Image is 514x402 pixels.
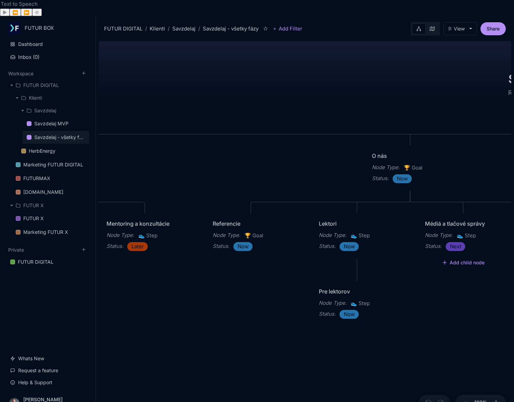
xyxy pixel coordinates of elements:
[8,71,34,76] button: Workspace
[8,22,87,34] button: FUTUR BOX
[344,242,355,251] span: Now
[6,79,89,91] div: FUTUR DIGITAL
[23,397,84,402] div: [PERSON_NAME]
[425,242,442,250] div: Status :
[106,242,123,250] div: Status :
[12,158,89,172] div: Marketing FUTUR DIGITAL
[6,255,89,269] div: FUTUR DIGITAL
[138,231,158,240] span: Step
[23,117,89,130] a: Savzdelaj MVP
[23,214,44,223] div: FUTUR X
[6,199,89,212] div: FUTUR X
[404,164,412,171] i: 🏆
[457,231,476,240] span: Step
[425,231,453,239] div: Node Type :
[138,232,146,239] i: 👟
[372,152,449,160] div: O nás
[150,25,165,33] div: Klienti
[12,186,89,199] a: [DOMAIN_NAME]
[6,51,89,63] button: Inbox (0)
[6,77,89,241] div: Workspace
[8,247,24,253] button: Private
[17,145,89,158] a: HerbEnergy
[277,25,302,33] span: Add Filter
[454,26,465,32] div: View
[365,145,455,190] div: O násNode Type:🏆GoalStatus:Now
[106,231,134,239] div: Node Type :
[12,172,89,185] a: FUTURMAX
[213,231,240,239] div: Node Type :
[319,299,347,307] div: Node Type :
[12,212,89,225] a: FUTUR X
[351,231,370,240] span: Step
[10,9,21,16] button: Previous
[29,94,42,102] div: Klienti
[213,219,289,228] div: Referencie
[23,131,89,144] a: Savzdelaj - všetky fázy
[6,364,89,377] a: Request a feature
[34,133,85,141] div: Savzdelaj - všetky fázy
[245,232,252,239] i: 🏆
[450,242,461,251] span: Next
[273,25,302,33] button: Add Filter
[6,352,89,365] a: Whats New
[319,287,396,296] div: Pre lektorov
[6,255,89,268] a: FUTUR DIGITAL
[145,25,147,33] div: /
[312,213,402,257] div: LektoriNode Type:👟StepStatus:Now
[34,120,68,128] div: Savzdelaj MVP
[104,25,142,33] div: FUTUR DIGITAL
[100,213,190,257] div: Mentoring a konzultácieNode Type:👟StepStatus:Later
[442,260,485,266] button: Add child node
[344,310,355,318] span: Now
[206,213,296,257] div: ReferencieNode Type:🏆GoalStatus:Now
[12,92,89,104] div: Klienti
[34,106,56,115] div: Savzdelaj
[168,25,170,33] div: /
[312,281,402,325] div: Pre lektorovNode Type:👟StepStatus:Now
[23,188,63,196] div: [DOMAIN_NAME]
[6,376,89,389] a: Help & Support
[203,25,259,33] div: Savzdelaj - všetky fázy
[18,258,53,266] div: FUTUR DIGITAL
[418,213,508,257] div: Médiá a tlačové správyNode Type:👟StepStatus:NextAdd child node
[457,232,465,239] i: 👟
[425,219,502,228] div: Médiá a tlačové správy
[172,25,196,33] div: Savzdelaj
[480,22,506,35] button: Share
[213,242,229,250] div: Status :
[319,310,336,318] div: Status :
[351,232,359,239] i: 👟
[23,81,59,89] div: FUTUR DIGITAL
[372,174,389,183] div: Status :
[245,231,263,240] span: Goal
[29,147,55,155] div: HerbEnergy
[12,158,89,171] a: Marketing FUTUR DIGITAL
[198,25,200,33] div: /
[397,175,408,183] span: Now
[23,174,50,183] div: FUTURMAX
[319,219,396,228] div: Lektori
[443,22,477,35] button: View
[17,104,89,117] div: Savzdelaj
[12,226,89,239] div: Marketing FUTUR X
[25,25,76,31] div: FUTUR BOX
[404,164,423,172] span: Goal
[372,163,400,172] div: Node Type :
[23,201,44,210] div: FUTUR X
[238,242,249,251] span: Now
[6,253,89,271] div: Private
[351,300,359,306] i: 👟
[32,9,42,16] button: Settings
[23,228,68,236] div: Marketing FUTUR X
[131,242,144,251] span: Later
[351,299,370,307] span: Step
[23,161,83,169] div: Marketing FUTUR DIGITAL
[21,9,32,16] button: Forward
